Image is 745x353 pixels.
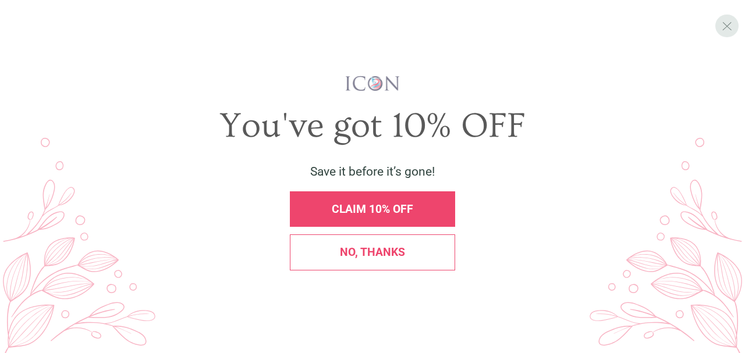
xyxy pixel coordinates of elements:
span: X [722,18,732,33]
span: Save it before it’s gone! [310,165,435,179]
span: CLAIM 10% OFF [332,202,413,216]
span: No, thanks [340,245,405,259]
img: iconwallstickersl_1754656298800.png [344,75,402,92]
span: You've got 10% OFF [219,106,526,146]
